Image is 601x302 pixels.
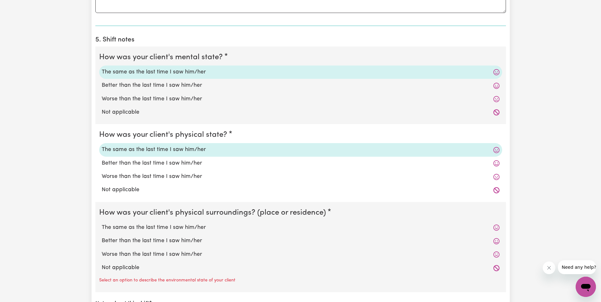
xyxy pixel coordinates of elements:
label: Worse than the last time I saw him/her [102,95,500,103]
label: The same as the last time I saw him/her [102,223,500,232]
label: Better than the last time I saw him/her [102,237,500,245]
label: Worse than the last time I saw him/her [102,173,500,181]
label: Better than the last time I saw him/her [102,81,500,90]
label: Not applicable [102,186,500,194]
label: The same as the last time I saw him/her [102,68,500,76]
legend: How was your client's physical surroundings? (place or residence) [99,207,329,218]
span: Need any help? [4,4,38,9]
label: Better than the last time I saw him/her [102,159,500,167]
label: Not applicable [102,108,500,116]
iframe: Message from company [558,260,596,274]
h2: 5. Shift notes [95,36,506,44]
label: The same as the last time I saw him/her [102,146,500,154]
legend: How was your client's physical state? [99,129,230,141]
label: Not applicable [102,264,500,272]
p: Select an option to describe the environmental state of your client [99,277,235,284]
legend: How was your client's mental state? [99,52,225,63]
iframe: Close message [543,261,555,274]
iframe: Button to launch messaging window [576,277,596,297]
label: Worse than the last time I saw him/her [102,250,500,259]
